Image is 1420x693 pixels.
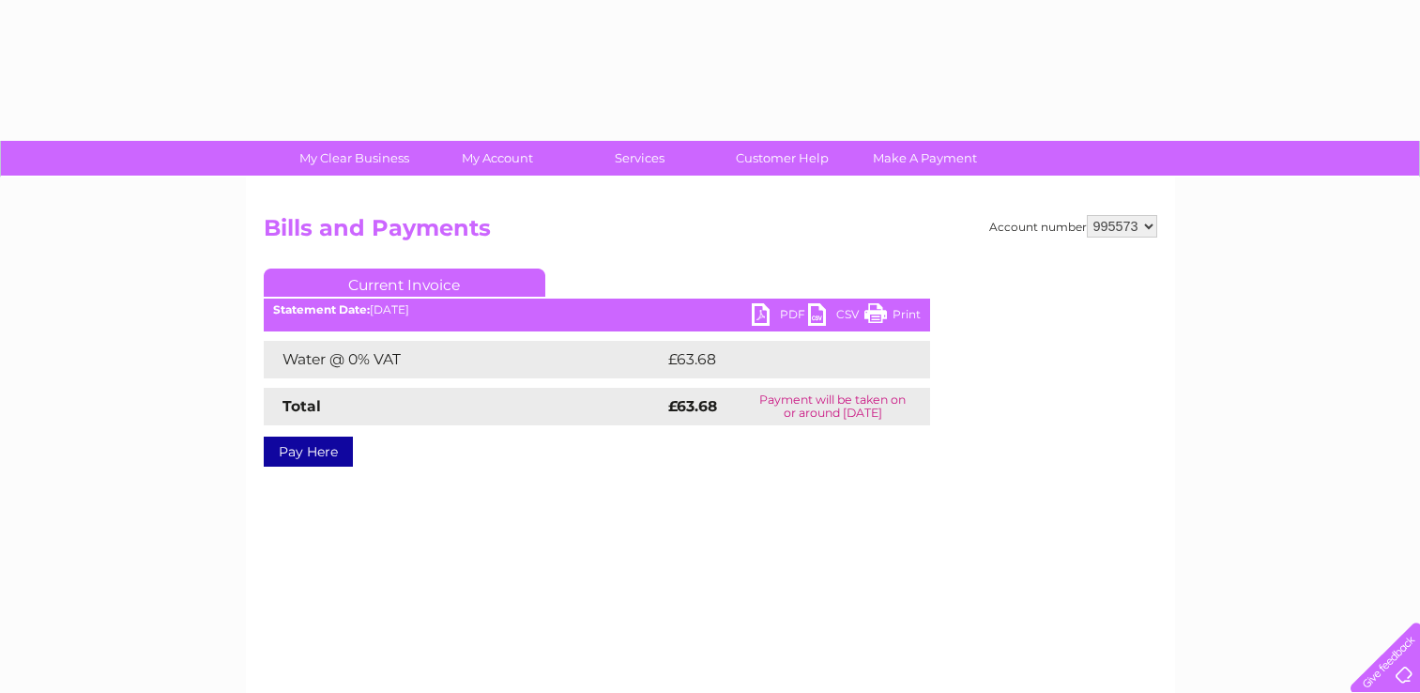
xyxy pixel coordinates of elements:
strong: £63.68 [668,397,717,415]
strong: Total [282,397,321,415]
a: Print [864,303,921,331]
a: Current Invoice [264,269,545,297]
a: My Clear Business [277,141,432,176]
a: Customer Help [705,141,860,176]
div: [DATE] [264,303,930,316]
h2: Bills and Payments [264,215,1157,251]
td: £63.68 [664,341,893,378]
a: Make A Payment [847,141,1002,176]
a: CSV [808,303,864,331]
b: Statement Date: [273,302,370,316]
a: Pay Here [264,437,353,467]
a: My Account [420,141,574,176]
td: Payment will be taken on or around [DATE] [736,388,930,425]
td: Water @ 0% VAT [264,341,664,378]
div: Account number [989,215,1157,238]
a: Services [562,141,717,176]
a: PDF [752,303,808,331]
